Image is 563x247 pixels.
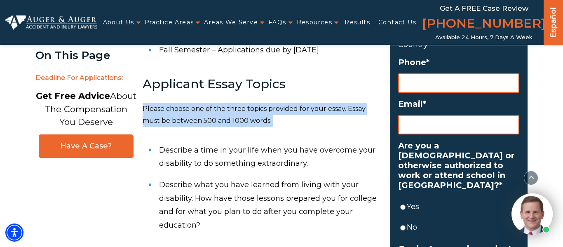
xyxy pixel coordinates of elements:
p: About The Compensation You Deserve [36,89,136,129]
button: scroll to up [524,171,538,185]
a: Resources [297,14,333,31]
label: Phone [398,57,519,67]
li: Fall Semester – Applications due by [DATE] [159,39,380,61]
span: Get a FREE Case Review [440,4,528,12]
li: Describe what you have learned from living with your disability. How have those lessons prepared ... [159,174,380,236]
a: About Us [103,14,134,31]
a: Have A Case? [39,134,134,158]
strong: Get Free Advice [36,91,110,101]
h3: Applicant Essay Topics [143,77,380,91]
label: Are you a [DEMOGRAPHIC_DATA] or otherwise authorized to work or attend school in [GEOGRAPHIC_DATA]? [398,141,519,190]
div: On This Page [35,49,136,61]
a: Results [345,14,370,31]
p: Please choose one of the three topics provided for your essay. Essay must be between 500 and 1000... [143,103,380,127]
a: FAQs [268,14,286,31]
a: Areas We Serve [204,14,258,31]
img: Auger & Auger Accident and Injury Lawyers Logo [5,15,97,29]
span: Available 24 Hours, 7 Days a Week [435,34,533,41]
a: [PHONE_NUMBER] [422,14,546,34]
label: Yes [407,200,519,213]
span: Have A Case? [47,141,125,151]
span: Deadline for Applications: [35,70,136,87]
label: No [407,221,519,234]
img: Intaker widget Avatar [511,193,553,235]
a: Practice Areas [145,14,194,31]
a: Contact Us [378,14,416,31]
div: Accessibility Menu [5,223,23,242]
label: Email [398,99,519,109]
li: Describe a time in your life when you have overcome your disability to do something extraordinary. [159,139,380,174]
